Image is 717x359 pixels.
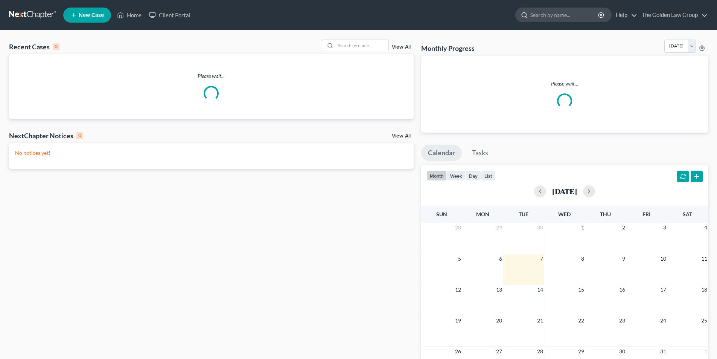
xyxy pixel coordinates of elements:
button: day [466,171,481,181]
span: 21 [536,316,544,325]
span: 20 [495,316,503,325]
h3: Monthly Progress [421,44,475,53]
p: Please wait... [427,80,702,87]
span: 31 [659,347,667,356]
span: Fri [642,211,650,217]
span: 16 [618,285,626,294]
span: 13 [495,285,503,294]
span: 4 [703,223,708,232]
span: Mon [476,211,489,217]
span: 28 [536,347,544,356]
span: 9 [621,254,626,263]
a: Home [113,8,145,22]
span: 2 [621,223,626,232]
span: 7 [539,254,544,263]
a: The Golden Law Group [638,8,708,22]
div: 0 [76,132,83,139]
p: Please wait... [9,72,414,80]
span: 29 [495,223,503,232]
span: 25 [700,316,708,325]
span: Thu [600,211,611,217]
span: Sun [436,211,447,217]
span: 22 [577,316,585,325]
span: Tue [519,211,528,217]
span: Sat [683,211,692,217]
span: 28 [454,223,462,232]
span: 30 [618,347,626,356]
span: 12 [454,285,462,294]
span: 29 [577,347,585,356]
span: 8 [580,254,585,263]
p: No notices yet! [15,149,408,157]
span: New Case [79,12,104,18]
div: NextChapter Notices [9,131,83,140]
span: 5 [457,254,462,263]
span: Wed [558,211,571,217]
span: 17 [659,285,667,294]
span: 6 [498,254,503,263]
div: Recent Cases [9,42,59,51]
a: View All [392,44,411,50]
span: 1 [703,347,708,356]
span: 18 [700,285,708,294]
button: list [481,171,495,181]
a: Client Portal [145,8,194,22]
a: Calendar [421,145,462,161]
button: week [447,171,466,181]
span: 23 [618,316,626,325]
h2: [DATE] [552,187,577,195]
span: 30 [536,223,544,232]
a: Tasks [465,145,495,161]
span: 10 [659,254,667,263]
span: 24 [659,316,667,325]
span: 3 [662,223,667,232]
span: 27 [495,347,503,356]
span: 26 [454,347,462,356]
span: 19 [454,316,462,325]
input: Search by name... [336,40,388,51]
button: month [426,171,447,181]
span: 15 [577,285,585,294]
input: Search by name... [530,8,599,22]
span: 11 [700,254,708,263]
span: 1 [580,223,585,232]
a: View All [392,133,411,139]
div: 0 [53,43,59,50]
a: Help [612,8,637,22]
span: 14 [536,285,544,294]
